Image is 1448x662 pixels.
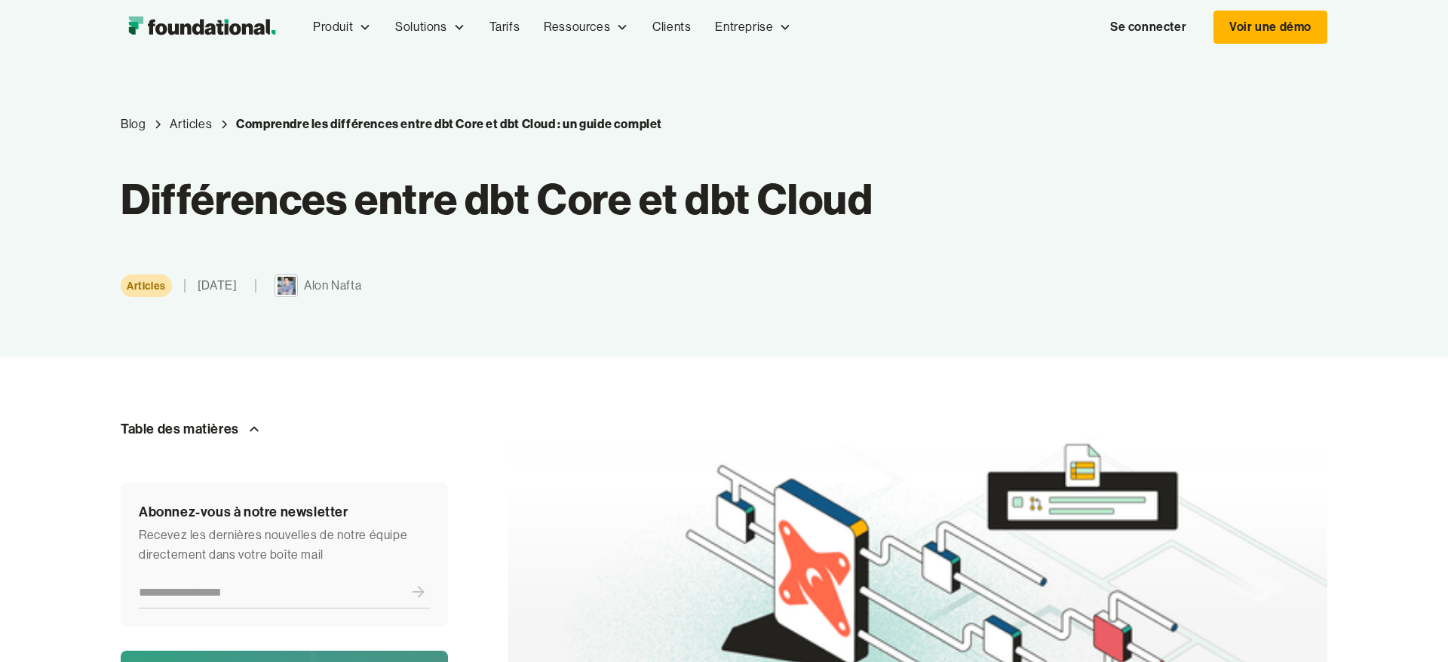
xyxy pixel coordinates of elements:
[236,115,662,134] a: Blog actuel
[121,172,873,225] font: Différences entre dbt Core et dbt Cloud
[198,278,238,293] font: [DATE]
[477,2,532,52] a: Tarifs
[1095,11,1201,43] a: Se connecter
[1176,487,1448,662] div: Widget de chat
[245,420,263,438] img: Flèche
[383,2,477,52] div: Solutions
[544,20,610,34] font: Ressources
[121,115,146,134] a: Blog
[121,12,283,42] a: maison
[532,2,640,52] div: Ressources
[1229,19,1311,34] font: Voir une démo
[170,117,212,131] font: Articles
[127,279,166,293] font: Articles
[121,274,172,297] a: Catégorie
[407,576,430,608] input: Submit
[395,20,446,34] font: Solutions
[489,20,520,34] font: Tarifs
[1110,19,1186,34] font: Se connecter
[121,12,283,42] img: Logo fondateur
[313,20,353,34] font: Produit
[715,20,773,34] font: Entreprise
[236,116,662,131] font: Comprendre les différences entre dbt Core et dbt Cloud : un guide complet
[304,278,361,293] font: Alon Nafta
[652,20,691,34] font: Clients
[139,528,407,562] font: Recevez les dernières nouvelles de notre équipe directement dans votre boîte mail
[139,576,430,608] form: Formulaire de newsletter
[170,115,212,134] a: Catégorie
[640,2,703,52] a: Clients
[301,2,383,52] div: Produit
[121,117,146,131] font: Blog
[703,2,803,52] div: Entreprise
[139,503,348,520] font: Abonnez-vous à notre newsletter
[1213,11,1327,44] a: Voir une démo
[121,420,239,437] font: Table des matières
[1176,487,1448,662] iframe: Widget de discussion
